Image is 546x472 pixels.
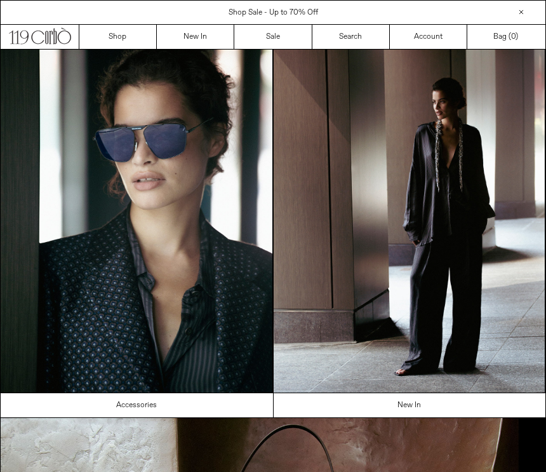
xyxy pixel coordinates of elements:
a: Bag () [467,25,545,49]
a: Accessories [1,393,274,417]
span: ) [511,31,518,43]
a: Shop [79,25,157,49]
span: 0 [511,32,516,42]
a: Sale [234,25,312,49]
a: Search [312,25,390,49]
a: Shop Sale - Up to 70% Off [229,8,318,18]
a: New In [157,25,234,49]
a: Account [390,25,467,49]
